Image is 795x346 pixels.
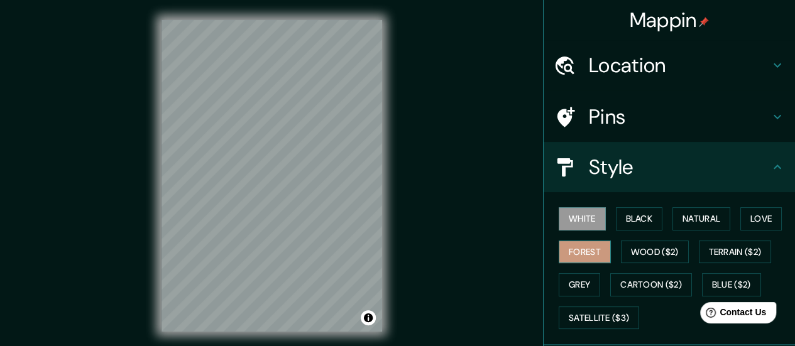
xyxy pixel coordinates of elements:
[621,241,689,264] button: Wood ($2)
[630,8,710,33] h4: Mappin
[361,310,376,325] button: Toggle attribution
[672,207,730,230] button: Natural
[702,273,761,296] button: Blue ($2)
[616,207,663,230] button: Black
[559,273,600,296] button: Grey
[544,40,795,90] div: Location
[162,20,382,332] canvas: Map
[589,154,770,180] h4: Style
[544,142,795,192] div: Style
[559,241,611,264] button: Forest
[559,306,639,330] button: Satellite ($3)
[610,273,692,296] button: Cartoon ($2)
[559,207,606,230] button: White
[699,17,709,27] img: pin-icon.png
[589,104,770,129] h4: Pins
[699,241,772,264] button: Terrain ($2)
[683,297,781,332] iframe: Help widget launcher
[589,53,770,78] h4: Location
[544,92,795,142] div: Pins
[740,207,782,230] button: Love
